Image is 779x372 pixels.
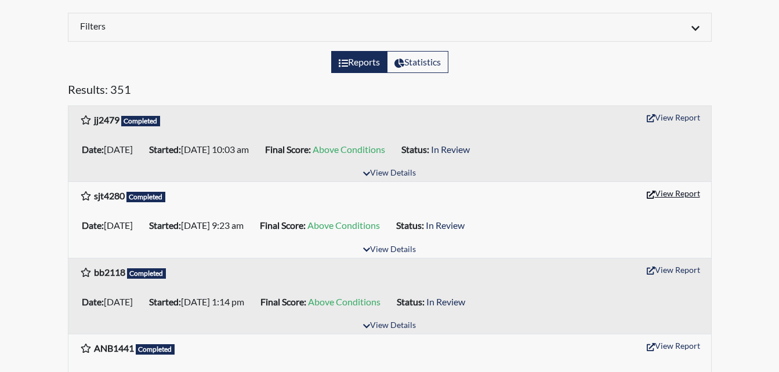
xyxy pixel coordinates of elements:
li: [DATE] [77,140,144,159]
b: ANB1441 [94,342,134,353]
span: Completed [126,192,166,202]
b: Date: [82,144,104,155]
li: [DATE] [77,216,144,235]
button: View Report [642,337,705,355]
label: View statistics about completed interviews [387,51,448,73]
b: Status: [401,144,429,155]
div: Click to expand/collapse filters [71,20,708,34]
span: Above Conditions [313,144,385,155]
span: In Review [426,296,465,307]
b: Started: [149,144,181,155]
b: Final Score: [265,144,311,155]
span: Completed [121,116,161,126]
h5: Results: 351 [68,82,712,101]
h6: Filters [80,20,381,31]
b: sjt4280 [94,190,125,201]
b: bb2118 [94,267,125,278]
b: Status: [396,220,424,231]
li: [DATE] [77,293,144,311]
span: Above Conditions [307,220,380,231]
li: [DATE] 1:14 pm [144,293,256,311]
button: View Details [358,318,421,334]
span: In Review [426,220,465,231]
button: View Details [358,242,421,258]
b: Date: [82,220,104,231]
b: Status: [397,296,425,307]
label: View the list of reports [331,51,387,73]
button: View Report [642,108,705,126]
b: Started: [149,296,181,307]
span: Above Conditions [308,296,381,307]
li: [DATE] 9:23 am [144,216,255,235]
button: View Report [642,261,705,279]
b: Started: [149,220,181,231]
button: View Details [358,166,421,181]
b: jj2479 [94,114,119,125]
li: [DATE] 10:03 am [144,140,260,159]
span: In Review [431,144,470,155]
b: Final Score: [260,220,306,231]
button: View Report [642,184,705,202]
b: Final Score: [260,296,306,307]
span: Completed [136,344,175,355]
b: Date: [82,296,104,307]
span: Completed [127,268,166,279]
